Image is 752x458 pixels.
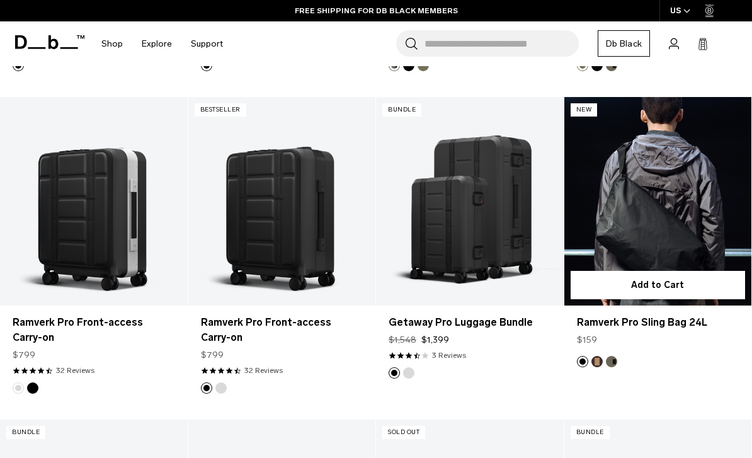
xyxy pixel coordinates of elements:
a: Ramverk Pro Sling Bag 24L [577,315,739,330]
p: New [571,103,598,117]
a: 32 reviews [56,365,94,376]
span: $1,399 [421,333,449,346]
a: Shop [101,21,123,66]
a: 3 reviews [432,350,466,361]
button: Black Out [577,356,588,367]
button: Forest Green [606,356,617,367]
a: Explore [142,21,172,66]
button: Black out [389,367,400,379]
a: Ramverk Pro Front-access Carry-on [13,315,175,345]
button: Black Out [27,382,38,394]
p: Bundle [6,426,45,439]
a: Ramverk Pro Sling Bag 24L [564,97,752,306]
a: Ramverk Pro Front-access Carry-on [188,97,376,306]
a: Support [191,21,223,66]
span: $159 [577,333,597,346]
a: Db Black [598,30,650,57]
s: $1,548 [389,333,416,346]
button: Black Out [201,382,212,394]
a: 32 reviews [244,365,283,376]
p: Bundle [571,426,610,439]
button: Silver [403,367,414,379]
a: Ramverk Pro Front-access Carry-on [201,315,363,345]
button: Add to Cart [571,271,746,299]
a: FREE SHIPPING FOR DB BLACK MEMBERS [295,5,458,16]
button: Silver [13,382,24,394]
a: Getaway Pro Luggage Bundle [389,315,551,330]
a: Getaway Pro Luggage Bundle [376,97,564,306]
span: $799 [13,348,35,362]
span: $799 [201,348,224,362]
p: Bestseller [195,103,246,117]
button: Silver [215,382,227,394]
p: Sold Out [382,426,425,439]
p: Bundle [382,103,421,117]
nav: Main Navigation [92,21,232,66]
button: Espresso [591,356,603,367]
